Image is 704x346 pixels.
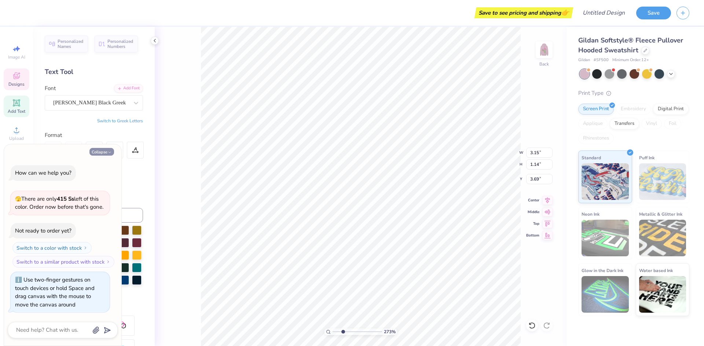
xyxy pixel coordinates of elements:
span: 👉 [561,8,569,17]
img: Glow in the Dark Ink [582,276,629,313]
div: Not ready to order yet? [15,227,71,234]
span: Neon Ink [582,210,599,218]
span: 🫣 [15,196,21,202]
div: Rhinestones [578,133,614,144]
div: Back [539,61,549,67]
div: Transfers [610,118,639,129]
button: Collapse [89,148,114,156]
img: Switch to a similar product with stock [106,260,110,264]
span: Personalized Names [58,39,84,49]
span: Gildan [578,57,590,63]
div: Save to see pricing and shipping [476,7,571,18]
div: Embroidery [616,104,651,115]
span: Image AI [8,54,25,60]
span: Glow in the Dark Ink [582,267,623,274]
img: Puff Ink [639,163,686,200]
div: Digital Print [653,104,689,115]
div: Add Font [114,84,143,93]
button: Save [636,7,671,19]
label: Font [45,84,56,93]
span: Center [526,198,539,203]
span: There are only left of this color. Order now before that's gone. [15,195,103,211]
button: Switch to a color with stock [12,242,92,254]
span: Minimum Order: 12 + [612,57,649,63]
img: Back [537,42,551,57]
input: Untitled Design [577,5,631,20]
span: Designs [8,81,25,87]
div: Screen Print [578,104,614,115]
span: Middle [526,209,539,215]
img: Standard [582,163,629,200]
span: Upload [9,135,24,141]
div: How can we help you? [15,169,71,176]
span: Top [526,221,539,226]
span: Water based Ink [639,267,673,274]
img: Switch to a color with stock [83,246,88,250]
span: 273 % [384,328,396,335]
span: Add Text [8,108,25,114]
span: Gildan Softstyle® Fleece Pullover Hooded Sweatshirt [578,36,683,55]
div: Text Tool [45,67,143,77]
span: Metallic & Glitter Ink [639,210,682,218]
span: # SF500 [594,57,609,63]
span: Standard [582,154,601,161]
div: Foil [664,118,681,129]
span: Puff Ink [639,154,654,161]
span: Personalized Numbers [107,39,133,49]
span: Bottom [526,233,539,238]
div: Format [45,131,144,139]
button: Switch to Greek Letters [97,118,143,124]
div: Use two-finger gestures on touch devices or hold Space and drag canvas with the mouse to move the... [15,276,95,308]
strong: 415 Ss [57,195,74,202]
div: Print Type [578,89,689,97]
img: Water based Ink [639,276,686,313]
img: Neon Ink [582,220,629,256]
div: Applique [578,118,608,129]
img: Metallic & Glitter Ink [639,220,686,256]
button: Switch to a similar product with stock [12,256,114,268]
div: Vinyl [641,118,662,129]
